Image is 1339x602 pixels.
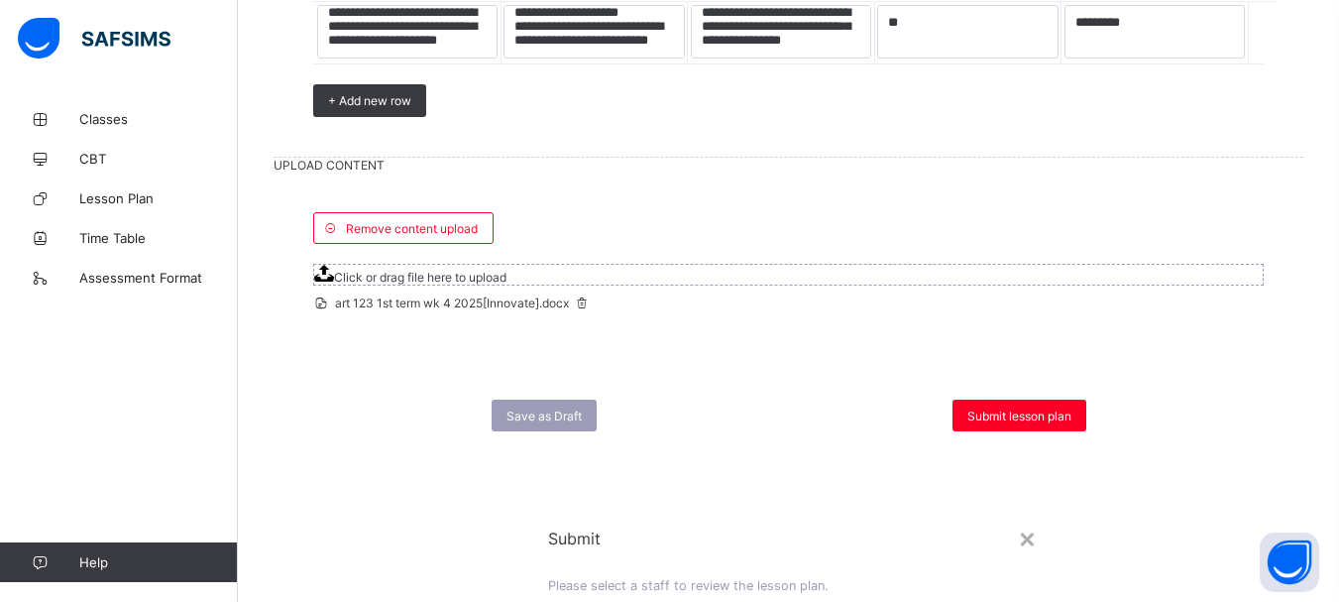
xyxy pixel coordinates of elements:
[346,221,478,236] span: Remove content upload
[274,158,1303,173] span: UPLOAD CONTENT
[79,554,237,570] span: Help
[334,270,506,285] span: Click or drag file here to upload
[18,18,170,60] img: safsims
[79,190,238,206] span: Lesson Plan
[548,578,829,593] span: Please select a staff to review the lesson plan.
[313,296,591,310] span: art 123 1st term wk 4 2025[Innovate].docx
[79,270,238,286] span: Assessment Format
[313,264,1264,286] span: Click or drag file here to upload
[79,230,238,246] span: Time Table
[328,93,411,108] span: + Add new row
[967,409,1071,423] span: Submit lesson plan
[506,409,582,423] span: Save as Draft
[79,111,238,127] span: Classes
[548,529,1028,548] span: Submit
[1260,533,1319,592] button: Open asap
[79,151,238,167] span: CBT
[1018,521,1037,554] div: ×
